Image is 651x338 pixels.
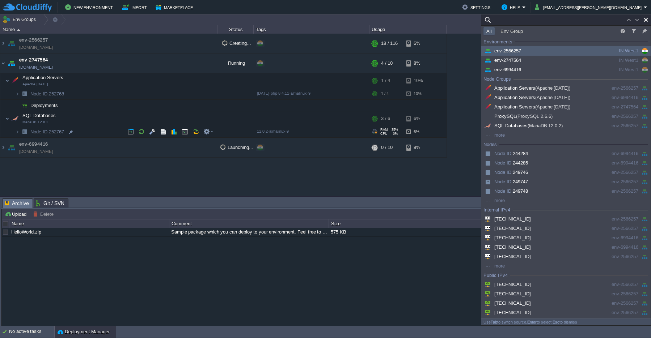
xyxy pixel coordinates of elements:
[553,320,559,324] b: Esc
[17,29,20,31] img: AMDAwAAAACH5BAEAAAAALAAAAAABAAEAAAICRAEAOw==
[58,328,110,335] button: Deployment Manager
[502,3,522,12] button: Help
[10,73,20,88] img: AMDAwAAAACH5BAEAAAAALAAAAAABAAEAAAICRAEAOw==
[592,122,638,130] div: env-2566257
[483,300,531,306] span: [TECHNICAL_ID]
[494,160,513,166] span: Node ID:
[22,112,57,119] span: SQL Databases
[15,126,20,137] img: AMDAwAAAACH5BAEAAAAALAAAAAABAAEAAAICRAEAOw==
[483,114,553,119] span: ProxySQL
[527,320,537,324] b: Enter
[462,3,493,12] button: Settings
[0,138,6,157] img: AMDAwAAAACH5BAEAAAAALAAAAAABAAEAAAICRAEAOw==
[381,138,393,157] div: 0 / 10
[483,226,531,231] span: [TECHNICAL_ID]
[592,234,638,242] div: env-6994416
[592,103,638,111] div: env-2747564
[257,91,310,95] span: [DATE]-php-8.4.11-almalinux-9
[20,100,30,111] img: AMDAwAAAACH5BAEAAAAALAAAAAABAAEAAAICRAEAOw==
[494,188,513,194] span: Node ID:
[483,263,505,269] span: more
[483,198,505,203] span: more
[169,228,328,236] div: Sample package which you can deploy to your environment. Feel free to delete and upload a package...
[483,235,531,240] span: [TECHNICAL_ID]
[483,141,497,148] div: Nodes
[483,254,531,259] span: [TECHNICAL_ID]
[9,326,54,338] div: No active tasks
[535,85,571,91] span: (Apache [DATE])
[5,73,9,88] img: AMDAwAAAACH5BAEAAAAALAAAAAABAAEAAAICRAEAOw==
[5,111,9,126] img: AMDAwAAAACH5BAEAAAAALAAAAAABAAEAAAICRAEAOw==
[483,282,531,287] span: [TECHNICAL_ID]
[483,38,512,46] div: Environments
[329,228,488,236] div: 575 KB
[592,168,638,176] div: env-2566257
[0,54,6,73] img: AMDAwAAAACH5BAEAAAAALAAAAAABAAEAAAICRAEAOw==
[0,34,6,53] img: AMDAwAAAACH5BAEAAAAALAAAAAABAAEAAAICRAEAOw==
[122,3,149,12] button: Import
[483,160,528,166] span: 244285
[391,128,398,132] span: 35%
[483,95,570,100] span: Application Servers
[494,151,513,156] span: Node ID:
[483,244,531,250] span: [TECHNICAL_ID]
[483,151,528,156] span: 244284
[30,129,49,134] span: Node ID:
[406,73,430,88] div: 10%
[220,144,253,150] span: Launching...
[19,44,53,51] a: [DOMAIN_NAME]
[36,199,64,207] span: Git / SVN
[257,129,289,133] span: 12.0.2-almalinux-9
[19,37,48,44] a: env-2566257
[406,54,430,73] div: 8%
[22,74,64,81] span: Application Servers
[30,102,59,108] a: Deployments
[30,91,65,97] a: Node ID:252768
[483,188,528,194] span: 249748
[22,120,48,124] span: MariaDB 12.0.2
[10,111,20,126] img: AMDAwAAAACH5BAEAAAAALAAAAAABAAEAAAICRAEAOw==
[65,3,115,12] button: New Environment
[19,141,48,148] span: env-6994416
[329,219,488,228] div: Size
[390,132,398,136] span: 0%
[592,66,638,74] div: IN West1
[30,91,49,97] span: Node ID:
[15,88,20,99] img: AMDAwAAAACH5BAEAAAAALAAAAAABAAEAAAICRAEAOw==
[592,47,638,55] div: IN West1
[481,318,651,325] div: Use to switch source, to select, to dismiss
[483,57,521,63] span: env-2747564
[5,199,29,208] span: Archive
[406,138,430,157] div: 8%
[484,28,494,34] button: All
[592,94,638,102] div: env-6994416
[592,187,638,195] div: env-2566257
[592,309,638,317] div: env-2566257
[7,138,17,157] img: AMDAwAAAACH5BAEAAAAALAAAAAABAAEAAAICRAEAOw==
[592,178,638,186] div: env-2566257
[592,150,638,158] div: env-6994416
[483,67,521,72] span: env-6994416
[406,111,430,126] div: 6%
[483,48,521,54] span: env-2566257
[483,272,508,279] div: Public IPv4
[483,123,563,128] span: SQL Databases
[222,40,251,46] span: Creating...
[491,320,497,324] b: Tab
[592,215,638,223] div: env-2566257
[218,25,253,34] div: Status
[170,219,329,228] div: Comment
[494,170,513,175] span: Node ID:
[592,290,638,298] div: env-2566257
[380,128,388,132] span: RAM
[592,224,638,232] div: env-2566257
[406,126,430,137] div: 6%
[592,253,638,261] div: env-2566257
[535,104,571,110] span: (Apache [DATE])
[406,88,430,99] div: 10%
[592,299,638,307] div: env-2566257
[10,219,169,228] div: Name
[3,3,52,12] img: CloudJiffy
[381,88,389,99] div: 1 / 4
